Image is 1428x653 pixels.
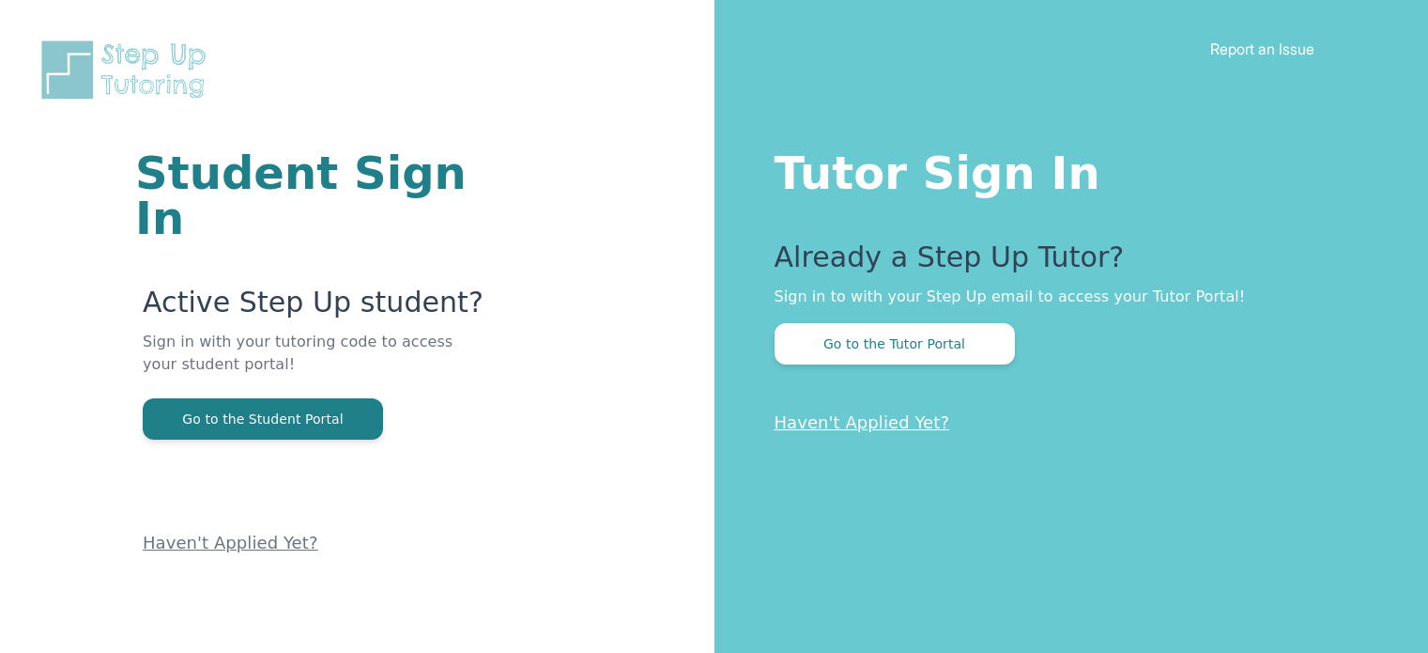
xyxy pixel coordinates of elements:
img: Step Up Tutoring horizontal logo [38,38,218,102]
p: Active Step Up student? [143,286,489,331]
p: Sign in with your tutoring code to access your student portal! [143,331,489,398]
a: Haven't Applied Yet? [143,533,318,552]
a: Go to the Student Portal [143,410,383,428]
a: Go to the Tutor Portal [775,334,1015,352]
h1: Student Sign In [135,150,489,241]
button: Go to the Tutor Portal [775,323,1015,365]
p: Sign in to with your Step Up email to access your Tutor Portal! [775,286,1354,308]
h1: Tutor Sign In [775,143,1354,195]
a: Report an Issue [1210,39,1314,58]
p: Already a Step Up Tutor? [775,241,1354,286]
button: Go to the Student Portal [143,398,383,440]
a: Haven't Applied Yet? [775,412,950,432]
